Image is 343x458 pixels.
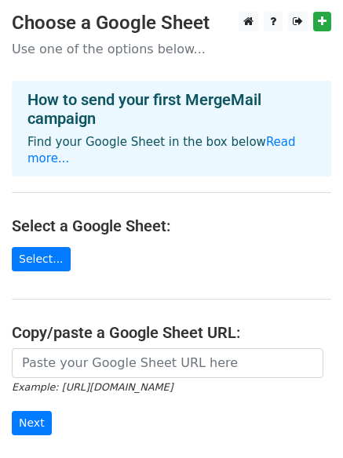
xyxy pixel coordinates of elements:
[12,348,323,378] input: Paste your Google Sheet URL here
[27,135,296,165] a: Read more...
[12,323,331,342] h4: Copy/paste a Google Sheet URL:
[12,381,173,393] small: Example: [URL][DOMAIN_NAME]
[12,216,331,235] h4: Select a Google Sheet:
[27,134,316,167] p: Find your Google Sheet in the box below
[12,41,331,57] p: Use one of the options below...
[27,90,316,128] h4: How to send your first MergeMail campaign
[12,247,71,271] a: Select...
[12,411,52,435] input: Next
[12,12,331,35] h3: Choose a Google Sheet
